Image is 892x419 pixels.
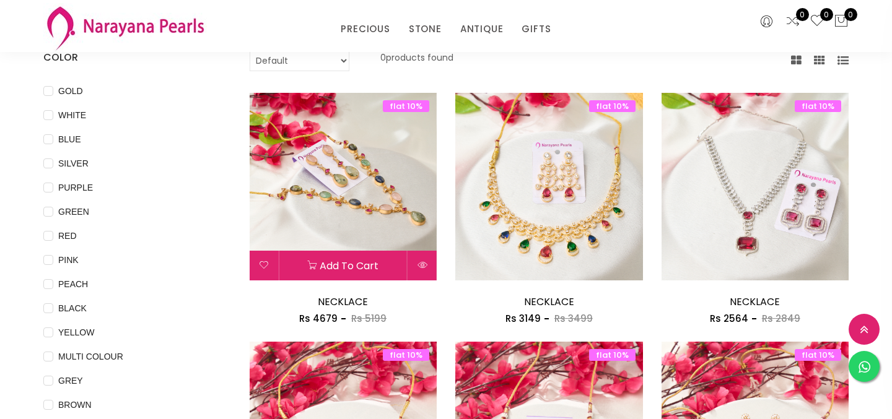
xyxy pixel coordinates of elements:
[53,157,94,170] span: SILVER
[795,349,841,361] span: flat 10%
[53,132,86,146] span: BLUE
[762,312,800,325] span: Rs 2849
[810,14,824,30] a: 0
[53,229,82,243] span: RED
[299,312,338,325] span: Rs 4679
[53,350,128,363] span: MULTI COLOUR
[589,349,636,361] span: flat 10%
[730,295,780,309] a: NECKLACE
[53,301,92,315] span: BLACK
[53,398,97,412] span: BROWN
[53,253,84,267] span: PINK
[795,100,841,112] span: flat 10%
[53,181,98,194] span: PURPLE
[53,108,91,122] span: WHITE
[341,20,390,38] a: PRECIOUS
[351,312,387,325] span: Rs 5199
[524,295,574,309] a: NECKLACE
[318,295,368,309] a: NECKLACE
[834,14,849,30] button: 0
[844,8,857,21] span: 0
[785,14,800,30] a: 0
[820,8,833,21] span: 0
[710,312,748,325] span: Rs 2564
[279,251,408,280] button: Add to cart
[409,20,442,38] a: STONE
[53,326,99,339] span: YELLOW
[408,251,437,280] button: Quick View
[43,50,212,65] h4: COLOR
[383,100,429,112] span: flat 10%
[250,251,279,280] button: Add to wishlist
[796,8,809,21] span: 0
[460,20,504,38] a: ANTIQUE
[380,50,453,71] p: 0 products found
[53,277,93,291] span: PEACH
[589,100,636,112] span: flat 10%
[522,20,551,38] a: GIFTS
[53,374,88,387] span: GREY
[554,312,593,325] span: Rs 3499
[53,205,94,218] span: GREEN
[505,312,541,325] span: Rs 3149
[383,349,429,361] span: flat 10%
[53,84,88,98] span: GOLD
